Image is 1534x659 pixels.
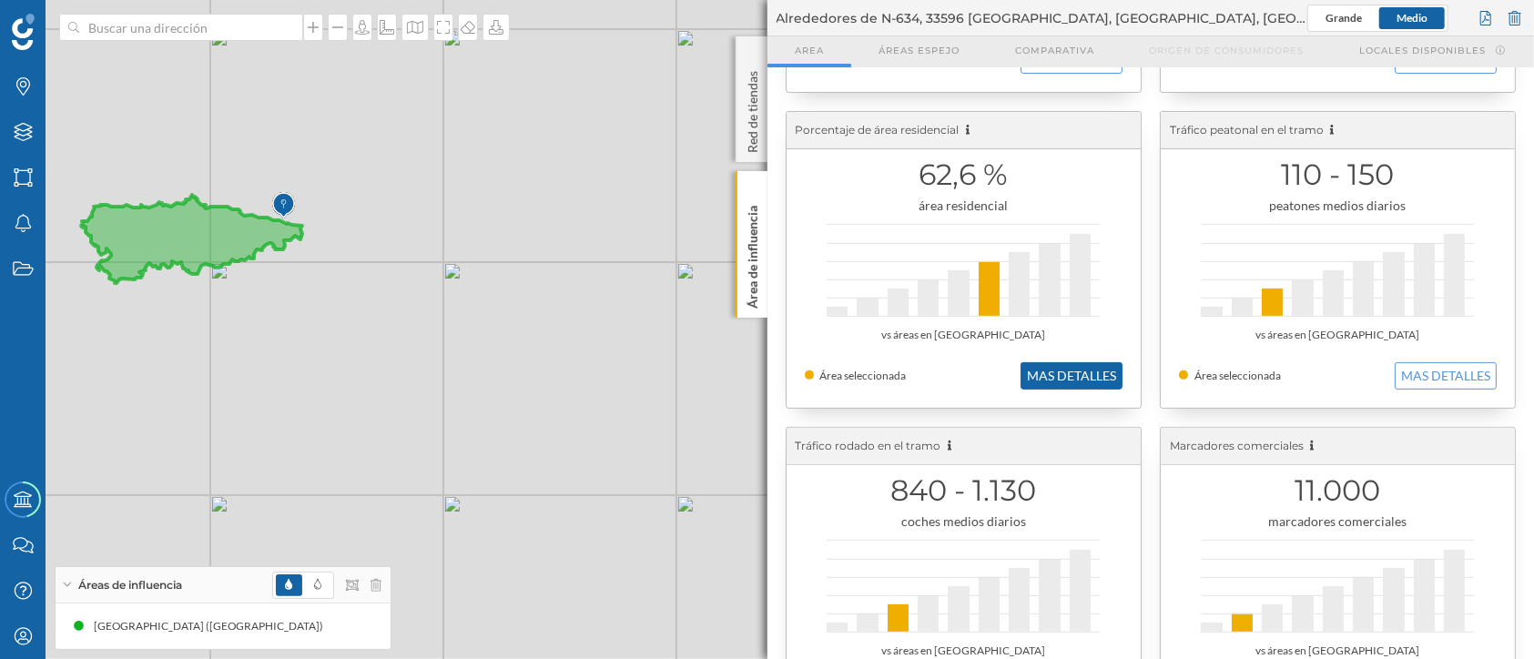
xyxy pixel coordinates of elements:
h1: 110 - 150 [1179,157,1497,192]
span: Medio [1397,11,1427,25]
div: coches medios diarios [805,512,1123,531]
span: Origen de consumidores [1150,44,1305,57]
span: Áreas espejo [879,44,960,57]
div: peatones medios diarios [1179,197,1497,215]
h1: 840 - 1.130 [805,473,1123,508]
span: Área seleccionada [1194,369,1281,382]
p: Red de tiendas [743,64,761,153]
div: Tráfico peatonal en el tramo [1161,112,1515,149]
span: Soporte [36,13,101,29]
span: Comparativa [1015,44,1094,57]
div: [GEOGRAPHIC_DATA] ([GEOGRAPHIC_DATA]) [94,617,332,635]
div: área residencial [805,197,1123,215]
span: Area [795,44,824,57]
img: Geoblink Logo [12,14,35,50]
img: Marker [272,188,295,224]
h1: 11.000 [1179,473,1497,508]
div: Marcadores comerciales [1161,428,1515,465]
div: Tráfico rodado en el tramo [787,428,1141,465]
span: Áreas de influencia [78,577,182,593]
div: Porcentaje de área residencial [787,112,1141,149]
div: marcadores comerciales [1179,512,1497,531]
span: Locales disponibles [1359,44,1486,57]
button: MAS DETALLES [1021,362,1123,390]
span: Grande [1326,11,1362,25]
button: MAS DETALLES [1395,362,1497,390]
div: vs áreas en [GEOGRAPHIC_DATA] [805,326,1123,344]
span: Área seleccionada [820,369,907,382]
div: vs áreas en [GEOGRAPHIC_DATA] [1179,326,1497,344]
p: Área de influencia [743,198,761,309]
h1: 62,6 % [805,157,1123,192]
span: Alrededores de N-634, 33596 [GEOGRAPHIC_DATA], [GEOGRAPHIC_DATA], [GEOGRAPHIC_DATA] [777,9,1308,27]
